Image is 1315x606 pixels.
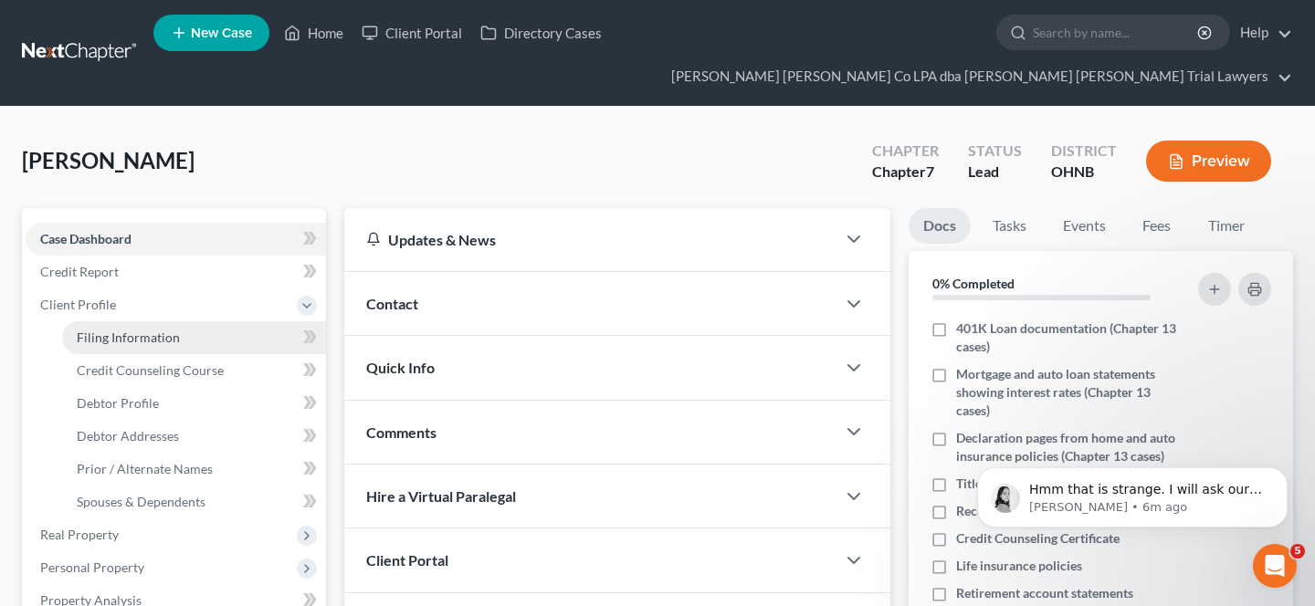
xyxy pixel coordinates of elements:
a: Spouses & Dependents [62,486,326,518]
span: Prior / Alternate Names [77,461,213,476]
iframe: Intercom notifications message [950,429,1315,557]
span: Life insurance policies [956,557,1082,575]
span: Real Property [40,527,119,542]
span: Spouses & Dependents [77,494,205,509]
span: Debtor Profile [77,395,159,411]
a: Fees [1128,208,1186,244]
a: Home [275,16,352,49]
span: 7 [926,162,934,180]
span: [PERSON_NAME] [22,147,195,173]
div: District [1051,141,1117,162]
span: 5 [1290,544,1305,559]
a: Case Dashboard [26,223,326,256]
a: Filing Information [62,321,326,354]
input: Search by name... [1033,16,1200,49]
span: Filing Information [77,329,180,345]
a: Credit Counseling Course [62,354,326,387]
a: Debtor Profile [62,387,326,420]
a: Client Portal [352,16,471,49]
strong: 0% Completed [932,276,1015,291]
span: Case Dashboard [40,231,131,246]
span: Comments [366,423,437,441]
a: Credit Report [26,256,326,288]
span: 401K Loan documentation (Chapter 13 cases) [956,319,1182,356]
span: Mortgage and auto loan statements showing interest rates (Chapter 13 cases) [956,365,1182,420]
a: Docs [909,208,971,244]
span: Retirement account statements [956,584,1133,602]
a: Events [1048,208,1120,244]
button: Preview [1146,141,1271,182]
span: Credit Report [40,264,119,279]
span: Credit Counseling Course [77,362,224,378]
div: Updates & News [366,230,814,249]
div: Chapter [872,141,939,162]
div: Lead [968,162,1022,183]
a: [PERSON_NAME] [PERSON_NAME] Co LPA dba [PERSON_NAME] [PERSON_NAME] Trial Lawyers [662,60,1292,93]
div: OHNB [1051,162,1117,183]
a: Help [1231,16,1292,49]
span: Client Profile [40,297,116,312]
a: Debtor Addresses [62,420,326,453]
iframe: Intercom live chat [1253,544,1297,588]
span: Quick Info [366,359,435,376]
a: Prior / Alternate Names [62,453,326,486]
span: Personal Property [40,559,144,575]
span: Debtor Addresses [77,428,179,444]
a: Directory Cases [471,16,611,49]
div: Chapter [872,162,939,183]
span: New Case [191,26,252,40]
a: Timer [1194,208,1259,244]
span: Client Portal [366,551,448,569]
div: Status [968,141,1022,162]
a: Tasks [978,208,1041,244]
span: Hire a Virtual Paralegal [366,487,516,505]
span: Contact [366,295,418,312]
